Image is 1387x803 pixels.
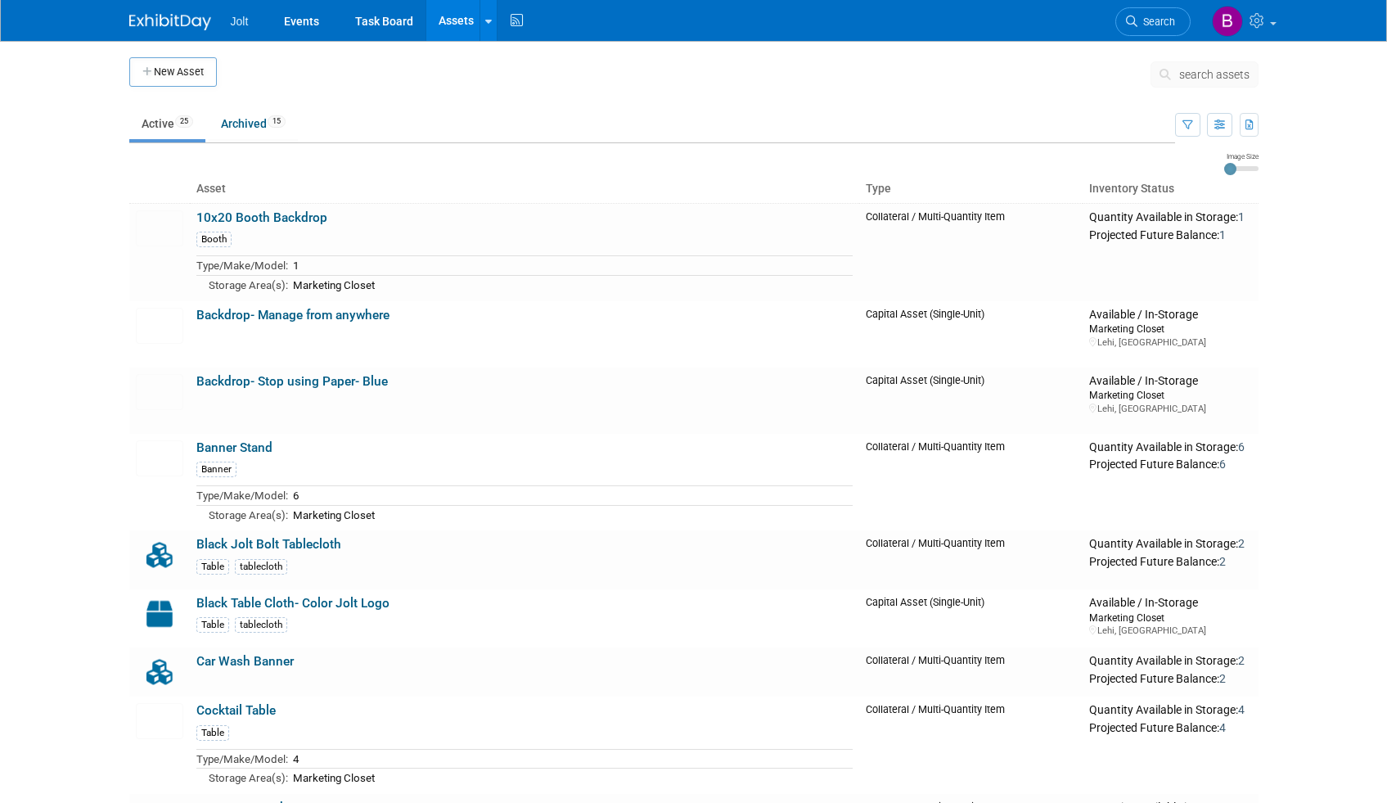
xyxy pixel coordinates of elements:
button: search assets [1151,61,1259,88]
div: Projected Future Balance: [1089,669,1251,687]
div: Available / In-Storage [1089,596,1251,611]
td: Capital Asset (Single-Unit) [859,368,1083,434]
div: Lehi, [GEOGRAPHIC_DATA] [1089,336,1251,349]
a: Banner Stand [196,440,272,455]
img: Collateral-Icon-2.png [136,537,183,573]
div: Quantity Available in Storage: [1089,703,1251,718]
div: Marketing Closet [1089,388,1251,402]
img: Capital-Asset-Icon-2.png [136,596,183,632]
span: Storage Area(s): [209,509,288,521]
td: Type/Make/Model: [196,486,288,506]
div: Projected Future Balance: [1089,552,1251,570]
th: Asset [190,175,860,203]
span: 4 [1219,721,1226,734]
a: Archived15 [209,108,298,139]
span: 1 [1238,210,1245,223]
span: 2 [1238,537,1245,550]
div: Projected Future Balance: [1089,225,1251,243]
div: tablecloth [235,617,287,633]
span: 2 [1219,672,1226,685]
a: Search [1115,7,1191,36]
span: 25 [175,115,193,128]
div: Quantity Available in Storage: [1089,654,1251,669]
div: Marketing Closet [1089,322,1251,336]
span: 4 [1238,703,1245,716]
span: search assets [1179,68,1250,81]
th: Type [859,175,1083,203]
span: 1 [1219,228,1226,241]
td: 6 [288,486,853,506]
td: Marketing Closet [288,769,853,787]
div: Quantity Available in Storage: [1089,537,1251,552]
button: New Asset [129,57,217,87]
span: 15 [268,115,286,128]
div: Banner [196,462,236,477]
span: Jolt [231,15,249,28]
td: Collateral / Multi-Quantity Item [859,203,1083,300]
td: Collateral / Multi-Quantity Item [859,697,1083,794]
a: Backdrop- Stop using Paper- Blue [196,374,388,389]
td: Type/Make/Model: [196,749,288,769]
a: Black Table Cloth- Color Jolt Logo [196,596,390,611]
td: 4 [288,749,853,769]
img: ExhibitDay [129,14,211,30]
span: 6 [1219,458,1226,471]
div: Available / In-Storage [1089,308,1251,323]
div: Booth [196,232,232,247]
span: Search [1137,16,1175,28]
td: Capital Asset (Single-Unit) [859,301,1083,368]
div: Marketing Closet [1089,611,1251,625]
span: 2 [1238,654,1245,667]
td: Collateral / Multi-Quantity Item [859,530,1083,589]
span: 2 [1219,555,1226,568]
img: Collateral-Icon-2.png [136,654,183,690]
div: Table [196,559,229,575]
td: Marketing Closet [288,505,853,524]
td: Collateral / Multi-Quantity Item [859,434,1083,531]
td: Marketing Closet [288,275,853,294]
div: Projected Future Balance: [1089,454,1251,472]
span: Storage Area(s): [209,279,288,291]
div: Table [196,725,229,741]
a: Car Wash Banner [196,654,294,669]
div: Quantity Available in Storage: [1089,210,1251,225]
img: Brooke Valderrama [1212,6,1243,37]
div: Quantity Available in Storage: [1089,440,1251,455]
div: tablecloth [235,559,287,575]
a: Active25 [129,108,205,139]
a: Backdrop- Manage from anywhere [196,308,390,323]
td: Type/Make/Model: [196,256,288,276]
div: Table [196,617,229,633]
span: Storage Area(s): [209,772,288,784]
a: 10x20 Booth Backdrop [196,210,327,225]
td: 1 [288,256,853,276]
a: Cocktail Table [196,703,276,718]
a: Black Jolt Bolt Tablecloth [196,537,341,552]
div: Lehi, [GEOGRAPHIC_DATA] [1089,403,1251,415]
div: Lehi, [GEOGRAPHIC_DATA] [1089,625,1251,637]
div: Projected Future Balance: [1089,718,1251,736]
div: Image Size [1224,151,1259,161]
td: Capital Asset (Single-Unit) [859,589,1083,648]
td: Collateral / Multi-Quantity Item [859,647,1083,697]
span: 6 [1238,440,1245,453]
div: Available / In-Storage [1089,374,1251,389]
